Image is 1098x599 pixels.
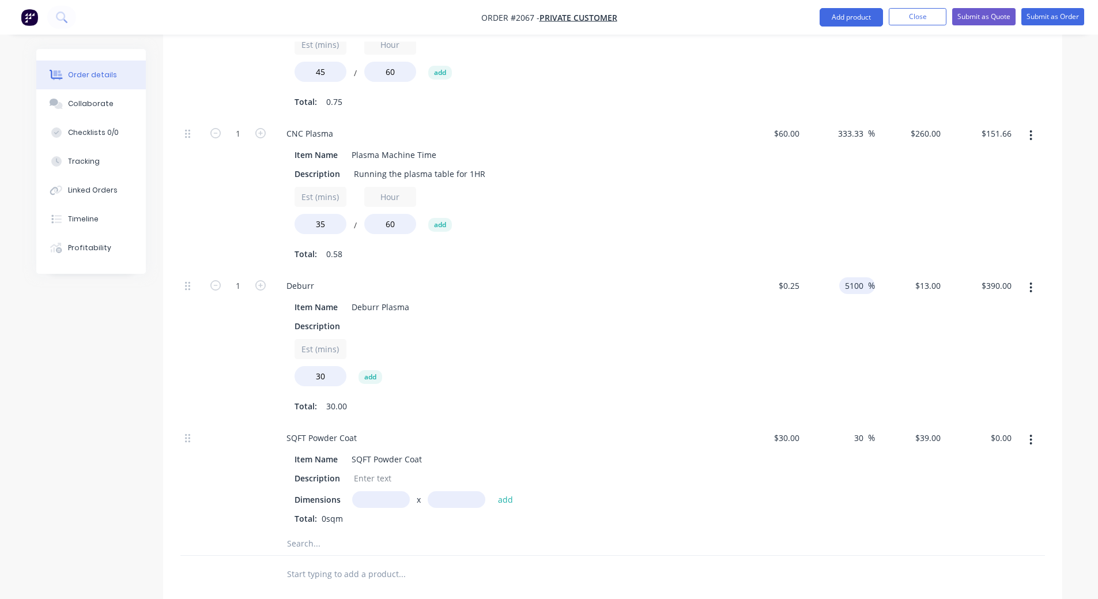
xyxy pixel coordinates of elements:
[295,400,317,412] span: Total:
[492,491,519,507] button: add
[295,35,346,55] input: Label
[290,165,345,182] div: Description
[277,277,323,294] div: Deburr
[290,299,342,315] div: Item Name
[68,243,111,253] div: Profitability
[326,400,347,412] span: 30.00
[68,70,117,80] div: Order details
[317,513,348,524] span: 0sqm
[820,8,883,27] button: Add product
[68,214,99,224] div: Timeline
[290,146,342,163] div: Item Name
[889,8,946,25] button: Close
[295,248,317,260] span: Total:
[1021,8,1084,25] button: Submit as Order
[326,248,342,260] span: 0.58
[359,370,382,384] button: add
[295,339,346,359] input: Label
[347,146,441,163] div: Plasma Machine Time
[68,156,100,167] div: Tracking
[349,223,361,232] button: /
[868,279,875,292] span: %
[277,430,366,446] div: SQFT Powder Coat
[364,62,416,82] input: Value
[295,96,317,108] span: Total:
[868,431,875,444] span: %
[68,127,119,138] div: Checklists 0/0
[286,563,517,586] input: Start typing to add a product...
[539,12,617,23] a: Private Customer
[36,89,146,118] button: Collaborate
[428,66,452,80] button: add
[295,62,346,82] input: Value
[36,176,146,205] button: Linked Orders
[295,493,341,506] span: Dimensions
[36,147,146,176] button: Tracking
[295,214,346,234] input: Value
[428,218,452,232] button: add
[277,125,342,142] div: CNC Plasma
[295,366,346,386] input: Value
[364,187,416,207] input: Label
[68,99,114,109] div: Collaborate
[290,470,345,487] div: Description
[347,299,414,315] div: Deburr Plasma
[417,493,421,506] span: x
[326,96,342,108] span: 0.75
[290,318,345,334] div: Description
[36,61,146,89] button: Order details
[347,451,427,468] div: SQFT Powder Coat
[952,8,1016,25] button: Submit as Quote
[21,9,38,26] img: Factory
[364,35,416,55] input: Label
[868,127,875,140] span: %
[286,532,517,555] input: Search...
[481,12,539,23] span: Order #2067 -
[295,513,317,524] span: Total:
[36,233,146,262] button: Profitability
[349,165,490,182] div: Running the plasma table for 1HR
[295,187,346,207] input: Label
[68,185,118,195] div: Linked Orders
[364,214,416,234] input: Value
[349,71,361,80] button: /
[290,451,342,468] div: Item Name
[36,118,146,147] button: Checklists 0/0
[36,205,146,233] button: Timeline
